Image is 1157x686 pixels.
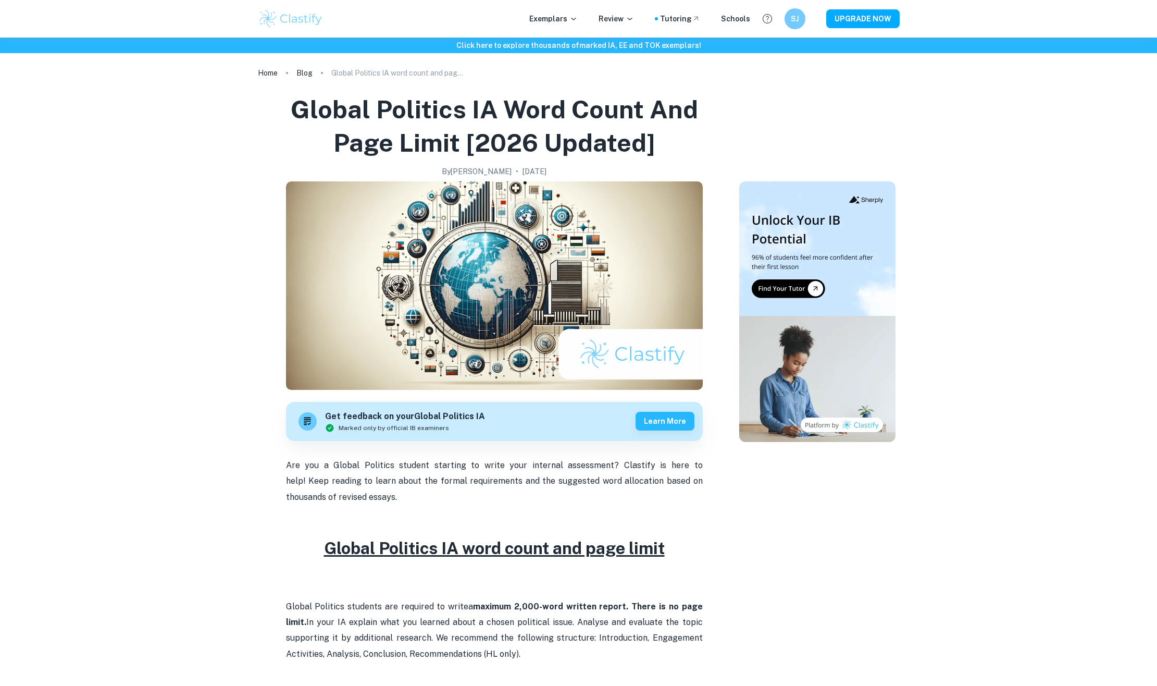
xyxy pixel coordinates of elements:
[286,402,703,441] a: Get feedback on yourGlobal Politics IAMarked only by official IB examinersLearn more
[296,66,313,80] a: Blog
[721,13,750,24] a: Schools
[286,617,705,659] span: In your IA explain what you learned about a chosen political issue. Analyse and evaluate the topi...
[325,410,485,423] h6: Get feedback on your Global Politics IA
[660,13,700,24] a: Tutoring
[331,67,467,79] p: Global Politics IA word count and page limit [2026 updated]
[286,460,705,502] span: Are you a Global Politics student starting to write your internal assessment? Clastify is here to...
[324,538,665,558] u: Global Politics IA word count and page limit
[785,8,805,29] button: SJ
[286,602,469,611] span: Global Politics students are required to write
[826,9,900,28] button: UPGRADE NOW
[262,93,727,160] h1: Global Politics IA word count and page limit [2026 updated]
[286,181,703,390] img: Global Politics IA word count and page limit [2026 updated] cover image
[442,166,512,177] h2: By [PERSON_NAME]
[2,40,1155,51] h6: Click here to explore thousands of marked IA, EE and TOK exemplars !
[339,423,449,433] span: Marked only by official IB examiners
[529,13,578,24] p: Exemplars
[522,166,546,177] h2: [DATE]
[258,8,324,29] img: Clastify logo
[516,166,518,177] p: •
[286,602,705,627] span: a
[258,66,278,80] a: Home
[739,181,895,442] img: Thumbnail
[758,10,776,28] button: Help and Feedback
[599,13,634,24] p: Review
[789,13,801,24] h6: SJ
[636,412,694,431] button: Learn more
[286,602,705,627] strong: maximum 2,000-word written report. There is no page limit.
